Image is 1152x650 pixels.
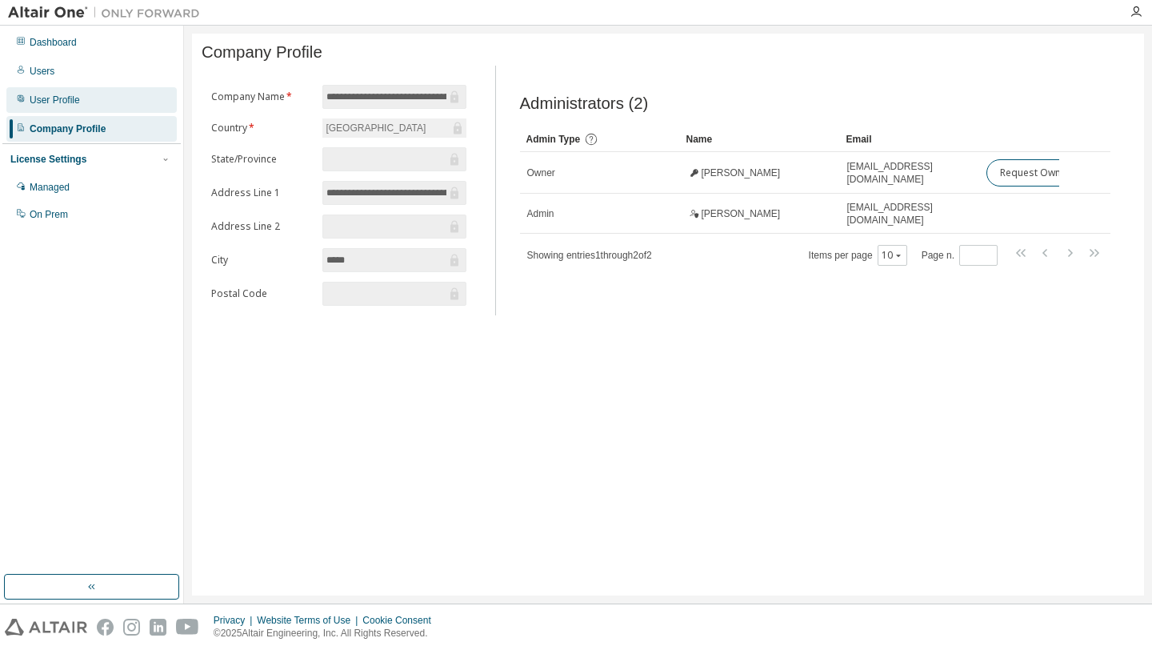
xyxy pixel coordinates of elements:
[882,249,903,262] button: 10
[211,287,313,300] label: Postal Code
[214,614,257,627] div: Privacy
[150,619,166,636] img: linkedin.svg
[323,119,428,137] div: [GEOGRAPHIC_DATA]
[257,614,362,627] div: Website Terms of Use
[520,94,649,113] span: Administrators (2)
[527,250,652,261] span: Showing entries 1 through 2 of 2
[986,159,1122,187] button: Request Owner Change
[8,5,208,21] img: Altair One
[10,153,86,166] div: License Settings
[211,153,313,166] label: State/Province
[30,122,106,135] div: Company Profile
[30,36,77,49] div: Dashboard
[30,65,54,78] div: Users
[322,118,466,138] div: [GEOGRAPHIC_DATA]
[847,160,973,186] span: [EMAIL_ADDRESS][DOMAIN_NAME]
[97,619,114,636] img: facebook.svg
[847,201,973,227] span: [EMAIL_ADDRESS][DOMAIN_NAME]
[362,614,440,627] div: Cookie Consent
[922,245,998,266] span: Page n.
[527,207,554,220] span: Admin
[30,94,80,106] div: User Profile
[211,220,313,233] label: Address Line 2
[846,126,974,152] div: Email
[176,619,199,636] img: youtube.svg
[30,208,68,221] div: On Prem
[526,134,581,145] span: Admin Type
[702,167,781,179] span: [PERSON_NAME]
[5,619,87,636] img: altair_logo.svg
[702,207,781,220] span: [PERSON_NAME]
[211,122,313,134] label: Country
[214,627,441,640] p: © 2025 Altair Engineering, Inc. All Rights Reserved.
[809,245,907,266] span: Items per page
[211,90,313,103] label: Company Name
[202,43,322,62] span: Company Profile
[123,619,140,636] img: instagram.svg
[527,167,555,179] span: Owner
[211,187,313,199] label: Address Line 1
[30,181,70,194] div: Managed
[686,126,834,152] div: Name
[211,254,313,267] label: City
